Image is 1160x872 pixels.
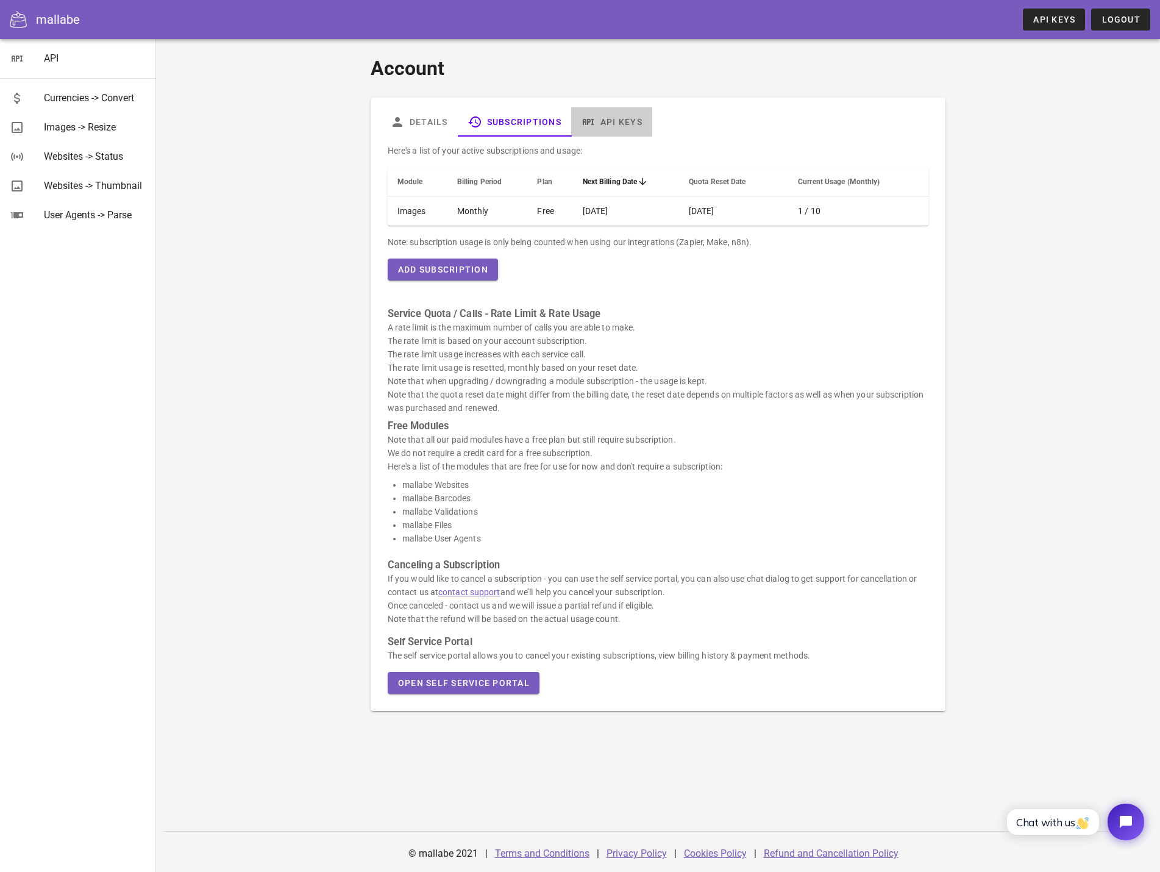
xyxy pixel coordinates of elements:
td: Monthly [447,196,528,226]
span: Billing Period [457,177,502,186]
th: Quota Reset Date: Not sorted. Activate to sort ascending. [679,167,788,196]
span: API Keys [1033,15,1075,24]
span: Add Subscription [397,265,488,274]
p: A rate limit is the maximum number of calls you are able to make. The rate limit is based on your... [388,321,928,415]
button: Add Subscription [388,259,498,281]
td: Free [527,196,572,226]
span: Next Billing Date [583,177,638,186]
td: [DATE] [679,196,788,226]
span: Logout [1101,15,1140,24]
div: © mallabe 2021 [401,839,485,868]
li: mallabe Websites [402,478,928,491]
h1: Account [371,54,945,83]
td: Images [388,196,447,226]
div: Websites -> Thumbnail [44,180,146,191]
li: mallabe User Agents [402,532,928,545]
div: | [597,839,599,868]
div: Currencies -> Convert [44,92,146,104]
th: Current Usage (Monthly): Not sorted. Activate to sort ascending. [788,167,928,196]
span: Plan [537,177,552,186]
span: Quota Reset Date [689,177,746,186]
div: mallabe [36,10,80,29]
h3: Self Service Portal [388,635,928,649]
div: Note: subscription usage is only being counted when using our integrations (Zapier, Make, n8n). [388,235,928,249]
td: [DATE] [573,196,679,226]
div: User Agents -> Parse [44,209,146,221]
p: If you would like to cancel a subscription - you can use the self service portal, you can also us... [388,572,928,626]
div: Images -> Resize [44,121,146,133]
li: mallabe Files [402,518,928,532]
div: | [754,839,756,868]
h3: Free Modules [388,420,928,433]
div: | [674,839,677,868]
iframe: Tidio Chat [994,793,1155,851]
a: Terms and Conditions [495,848,589,859]
div: | [485,839,488,868]
span: Open Self Service Portal [397,678,530,688]
a: API Keys [571,107,652,137]
a: Privacy Policy [607,848,667,859]
p: Note that all our paid modules have a free plan but still require subscription. We do not require... [388,433,928,473]
h3: Canceling a Subscription [388,559,928,572]
a: API Keys [1023,9,1085,30]
li: mallabe Validations [402,505,928,518]
p: The self service portal allows you to cancel your existing subscriptions, view billing history & ... [388,649,928,662]
th: Next Billing Date: Sorted descending. Activate to remove sorting. [573,167,679,196]
a: Subscriptions [458,107,571,137]
h3: Service Quota / Calls - Rate Limit & Rate Usage [388,307,928,321]
th: Plan [527,167,572,196]
th: Billing Period [447,167,528,196]
span: Current Usage (Monthly) [798,177,880,186]
th: Module [388,167,447,196]
button: Open Self Service Portal [388,672,539,694]
a: contact support [438,587,500,597]
span: Module [397,177,423,186]
li: mallabe Barcodes [402,491,928,505]
a: Refund and Cancellation Policy [764,848,898,859]
button: Logout [1091,9,1150,30]
span: 1 / 10 [798,206,820,216]
div: Websites -> Status [44,151,146,162]
div: API [44,52,146,64]
a: Details [380,107,458,137]
a: Cookies Policy [684,848,747,859]
p: Here's a list of your active subscriptions and usage: [388,144,928,157]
